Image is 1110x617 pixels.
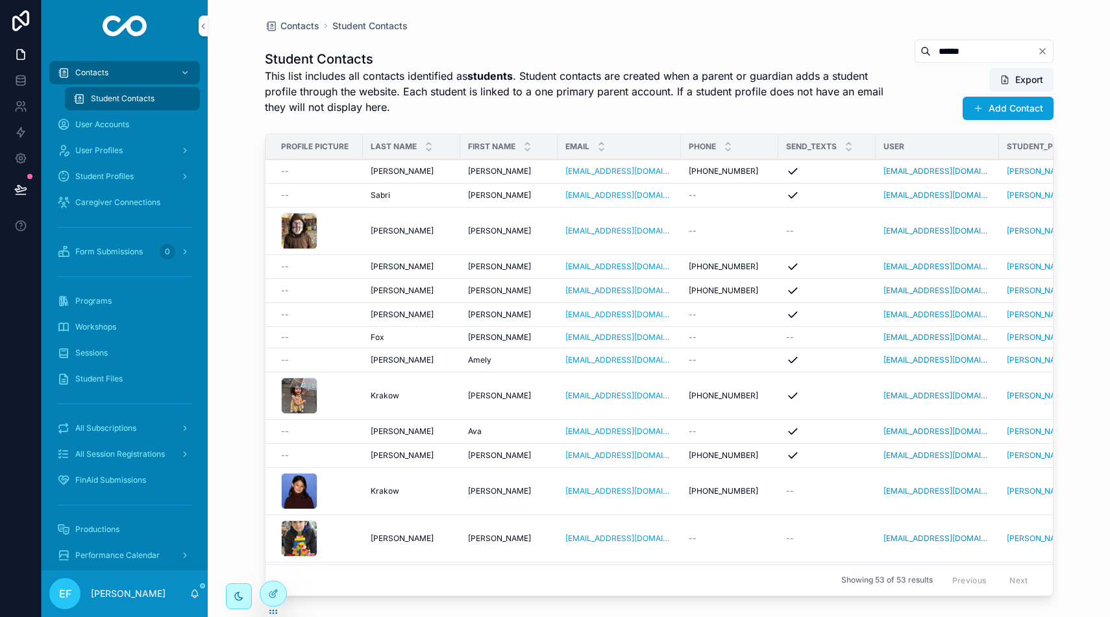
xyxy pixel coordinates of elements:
[49,367,200,391] a: Student Files
[565,226,673,236] a: [EMAIL_ADDRESS][DOMAIN_NAME]
[565,141,589,152] span: Email
[371,486,452,496] a: Krakow
[883,332,991,343] a: [EMAIL_ADDRESS][DOMAIN_NAME]
[281,309,355,320] a: --
[371,533,452,544] a: [PERSON_NAME]
[468,166,550,176] a: [PERSON_NAME]
[565,391,673,401] a: [EMAIL_ADDRESS][DOMAIN_NAME]
[281,141,349,152] span: Profile Picture
[332,19,408,32] span: Student Contacts
[689,285,771,296] a: [PHONE_NUMBER]
[689,166,758,176] span: [PHONE_NUMBER]
[468,533,550,544] a: [PERSON_NAME]
[786,533,794,544] span: --
[565,166,673,176] a: [EMAIL_ADDRESS][DOMAIN_NAME]
[1007,426,1070,437] a: [PERSON_NAME]
[1007,166,1089,176] a: [PERSON_NAME]
[883,226,991,236] a: [EMAIL_ADDRESS][DOMAIN_NAME]
[1007,355,1070,365] a: [PERSON_NAME]
[565,190,673,200] a: [EMAIL_ADDRESS][DOMAIN_NAME]
[280,19,319,32] span: Contacts
[468,426,482,437] span: Ava
[689,355,771,365] a: --
[468,226,550,236] a: [PERSON_NAME]
[1007,141,1079,152] span: Student_profile
[75,524,119,535] span: Productions
[1007,391,1070,401] a: [PERSON_NAME]
[1007,355,1089,365] a: [PERSON_NAME]
[786,226,868,236] a: --
[1007,533,1089,544] a: [PERSON_NAME]
[160,244,175,260] div: 0
[565,355,673,365] a: [EMAIL_ADDRESS][DOMAIN_NAME]
[689,486,771,496] a: [PHONE_NUMBER]
[689,391,758,401] span: [PHONE_NUMBER]
[883,285,991,296] a: [EMAIL_ADDRESS][DOMAIN_NAME]
[565,261,673,272] a: [EMAIL_ADDRESS][DOMAIN_NAME]
[565,486,673,496] a: [EMAIL_ADDRESS][DOMAIN_NAME]
[75,197,160,208] span: Caregiver Connections
[689,332,697,343] span: --
[883,486,991,496] a: [EMAIL_ADDRESS][DOMAIN_NAME]
[786,226,794,236] span: --
[49,240,200,263] a: Form Submissions0
[689,332,771,343] a: --
[468,355,491,365] span: Amely
[883,426,991,437] span: [EMAIL_ADDRESS][DOMAIN_NAME]
[689,426,697,437] span: --
[49,289,200,313] a: Programs
[468,332,550,343] a: [PERSON_NAME]
[1007,332,1089,343] a: [PERSON_NAME]
[371,332,452,343] a: Fox
[565,285,673,296] a: [EMAIL_ADDRESS][DOMAIN_NAME]
[49,139,200,162] a: User Profiles
[786,141,837,152] span: Send_texts
[883,166,991,176] a: [EMAIL_ADDRESS][DOMAIN_NAME]
[1007,226,1070,236] a: [PERSON_NAME]
[468,391,531,401] span: [PERSON_NAME]
[281,166,289,176] span: --
[883,450,991,461] a: [EMAIL_ADDRESS][DOMAIN_NAME]
[689,391,771,401] a: [PHONE_NUMBER]
[468,190,550,200] a: [PERSON_NAME]
[371,355,452,365] a: [PERSON_NAME]
[49,165,200,188] a: Student Profiles
[1007,190,1070,200] a: [PERSON_NAME]
[689,355,697,365] span: --
[75,145,123,156] span: User Profiles
[468,450,550,461] a: [PERSON_NAME]
[883,391,991,401] a: [EMAIL_ADDRESS][DOMAIN_NAME]
[689,309,771,320] a: --
[1007,166,1070,176] a: [PERSON_NAME]
[49,417,200,440] a: All Subscriptions
[281,450,289,461] span: --
[371,190,390,200] span: Sabri
[883,355,991,365] a: [EMAIL_ADDRESS][DOMAIN_NAME]
[371,261,434,272] span: [PERSON_NAME]
[281,190,355,200] a: --
[468,309,531,320] span: [PERSON_NAME]
[75,449,165,459] span: All Session Registrations
[281,285,355,296] a: --
[468,486,550,496] a: [PERSON_NAME]
[689,450,758,461] span: [PHONE_NUMBER]
[468,355,550,365] a: Amely
[371,355,434,365] span: [PERSON_NAME]
[371,285,434,296] span: [PERSON_NAME]
[1007,190,1089,200] a: [PERSON_NAME]
[1007,285,1070,296] a: [PERSON_NAME]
